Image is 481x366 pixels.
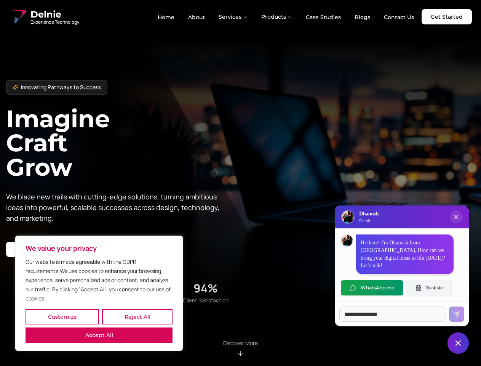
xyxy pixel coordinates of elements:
[359,210,379,218] h3: Dhanush
[6,107,241,179] h1: Imagine Craft Grow
[26,309,99,324] button: Customize
[26,257,173,303] p: Our website is made agreeable with the GDPR requirements.We use cookies to enhance your browsing ...
[193,281,218,295] div: 94%
[30,19,79,25] span: Experience Technology
[447,332,469,354] button: Close chat
[213,9,254,24] button: Services
[359,218,379,224] p: Delnie
[6,242,93,257] a: Start your project with us
[9,8,27,26] img: Delnie Logo
[341,280,403,295] button: WhatsApp me
[21,83,101,91] span: Innovating Pathways to Success
[450,210,463,223] button: Close chat popup
[422,9,472,24] a: Get Started
[183,297,229,304] span: Client Satisfaction
[378,11,420,24] a: Contact Us
[26,244,173,253] p: We value your privacy
[9,8,79,26] a: Delnie Logo Full
[342,211,354,223] img: Delnie Logo
[348,11,376,24] a: Blogs
[6,191,225,223] p: We blaze new trails with cutting-edge solutions, turning ambitious ideas into powerful, scalable ...
[152,9,420,24] nav: Main
[223,339,258,347] p: Discover More
[406,280,453,295] button: Book slot
[300,11,347,24] a: Case Studies
[152,11,181,24] a: Home
[182,11,211,24] a: About
[102,309,173,324] button: Reject All
[255,9,298,24] button: Products
[341,235,353,246] img: Dhanush
[30,8,79,21] span: Delnie
[223,339,258,357] div: Scroll to About section
[361,239,449,270] p: Hi there! I'm Dhanush from [GEOGRAPHIC_DATA]. How can we bring your digital ideas to life [DATE]?...
[26,327,173,343] button: Accept All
